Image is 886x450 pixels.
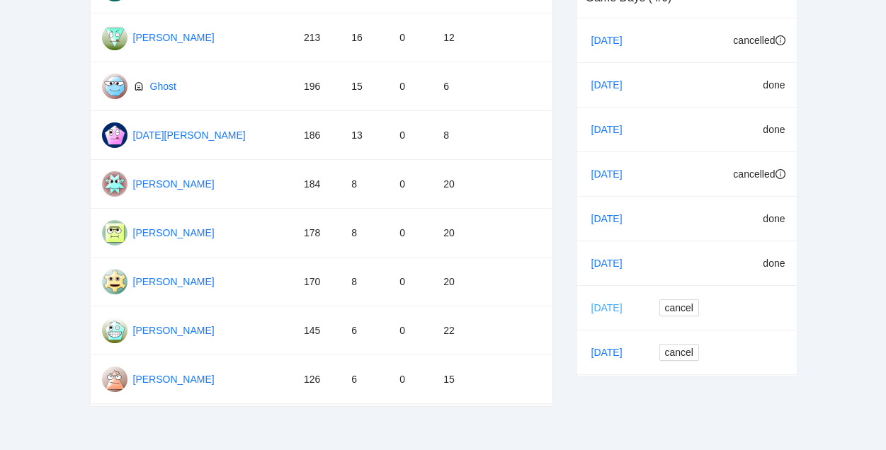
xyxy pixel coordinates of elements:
td: 6 [432,62,485,111]
img: Gravatar for ghost@gmail.com [102,74,127,99]
td: 0 [388,62,432,111]
img: Gravatar for rhonda osiecki-gurr@gmail.com [102,220,127,246]
td: 145 [293,306,340,355]
span: info-circle [776,35,785,45]
img: Gravatar for alex rios@gmail.com [102,318,127,343]
a: [PERSON_NAME] [133,227,215,238]
a: [DATE] [589,119,637,140]
span: info-circle [776,169,785,179]
td: 6 [340,306,388,355]
td: 170 [293,258,340,306]
td: done [712,241,797,286]
td: 0 [388,355,432,404]
td: 8 [340,160,388,209]
td: 13 [340,111,388,160]
span: cancelled [733,168,775,180]
span: cancel [665,345,693,360]
a: [DATE] [589,163,637,185]
a: [DATE] [589,74,637,96]
img: Gravatar for lisa maloy@gmail.com [102,25,127,50]
span: cancel [665,300,693,316]
td: 0 [388,209,432,258]
td: 0 [388,13,432,62]
a: [PERSON_NAME] [133,32,215,43]
img: Gravatar for noel landrito@gmail.com [102,122,127,148]
td: 0 [388,306,432,355]
td: done [712,197,797,241]
button: cancel [659,344,699,361]
td: 20 [432,209,485,258]
td: done [712,108,797,152]
a: [DATE] [589,30,637,51]
a: [DATE][PERSON_NAME] [133,129,246,141]
td: 126 [293,355,340,404]
img: Gravatar for kristi watson@gmail.com [102,171,127,197]
td: 12 [432,13,485,62]
td: 178 [293,209,340,258]
a: Ghost [150,81,176,92]
td: 0 [388,160,432,209]
a: [DATE] [589,208,637,229]
td: 186 [293,111,340,160]
td: 22 [432,306,485,355]
td: 0 [388,258,432,306]
a: [PERSON_NAME] [133,276,215,287]
td: 8 [432,111,485,160]
img: Gravatar for karen knee@gmail.com [102,367,127,392]
button: cancel [659,299,699,316]
td: 15 [340,62,388,111]
a: [DATE] [589,297,637,318]
span: cancelled [733,35,775,46]
img: Gravatar for carmen rodriguez@gmail.com [102,269,127,294]
td: done [712,63,797,108]
td: 8 [340,209,388,258]
a: [PERSON_NAME] [133,325,215,336]
td: 6 [340,355,388,404]
td: 184 [293,160,340,209]
td: 16 [340,13,388,62]
td: 0 [388,111,432,160]
td: 196 [293,62,340,111]
td: 8 [340,258,388,306]
td: 20 [432,258,485,306]
a: [DATE] [589,342,637,363]
td: 213 [293,13,340,62]
a: [PERSON_NAME] [133,374,215,385]
a: [PERSON_NAME] [133,178,215,190]
td: 20 [432,160,485,209]
a: [DATE] [589,253,637,274]
td: 15 [432,355,485,404]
